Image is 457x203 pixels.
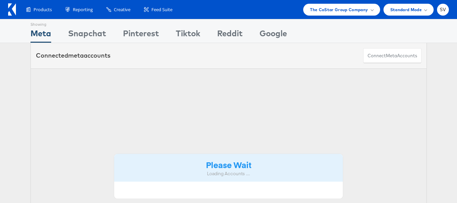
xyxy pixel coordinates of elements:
[68,27,106,43] div: Snapchat
[123,27,159,43] div: Pinterest
[206,159,251,170] strong: Please Wait
[176,27,200,43] div: Tiktok
[363,48,421,63] button: ConnectmetaAccounts
[30,27,51,43] div: Meta
[390,6,422,13] span: Standard Mode
[114,6,130,13] span: Creative
[68,52,84,59] span: meta
[440,7,446,12] span: SV
[34,6,52,13] span: Products
[36,51,110,60] div: Connected accounts
[151,6,172,13] span: Feed Suite
[259,27,287,43] div: Google
[217,27,243,43] div: Reddit
[310,6,368,13] span: The CoStar Group Company
[30,19,51,27] div: Showing
[386,53,397,59] span: meta
[119,170,338,177] div: Loading Accounts ....
[73,6,93,13] span: Reporting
